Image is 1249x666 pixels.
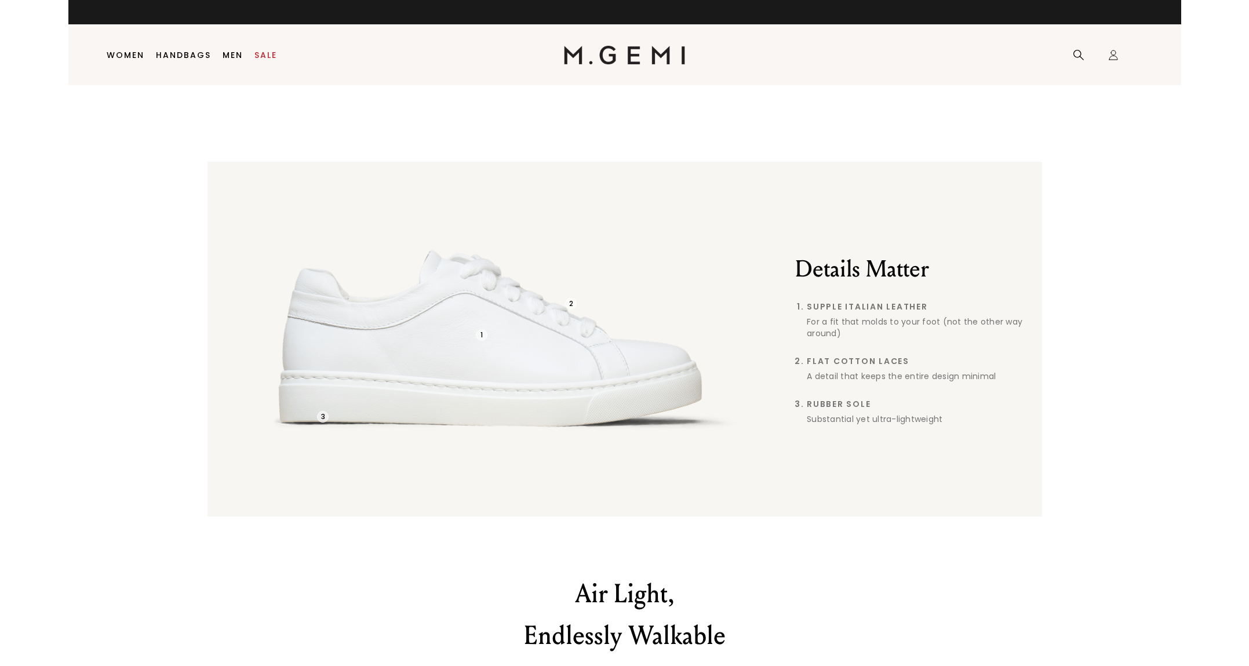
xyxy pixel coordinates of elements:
[807,302,1028,311] span: supple italian leather
[807,413,1028,425] div: Substantial yet ultra-lightweight
[795,255,1028,283] h2: Details Matter
[424,615,826,657] div: Endlessly Walkable
[807,356,1028,366] span: flat cotton laces
[807,399,1028,409] span: rubber sole
[424,573,826,615] div: Air Light,
[317,411,329,423] div: 3
[565,298,577,310] div: 2
[807,316,1028,339] div: For a fit that molds to your foot (not the other way around)
[223,50,243,60] a: Men
[564,46,685,64] img: M.Gemi
[476,329,487,341] div: 1
[254,50,277,60] a: Sale
[807,370,1028,382] div: A detail that keeps the entire design minimal
[156,50,211,60] a: Handbags
[107,50,144,60] a: Women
